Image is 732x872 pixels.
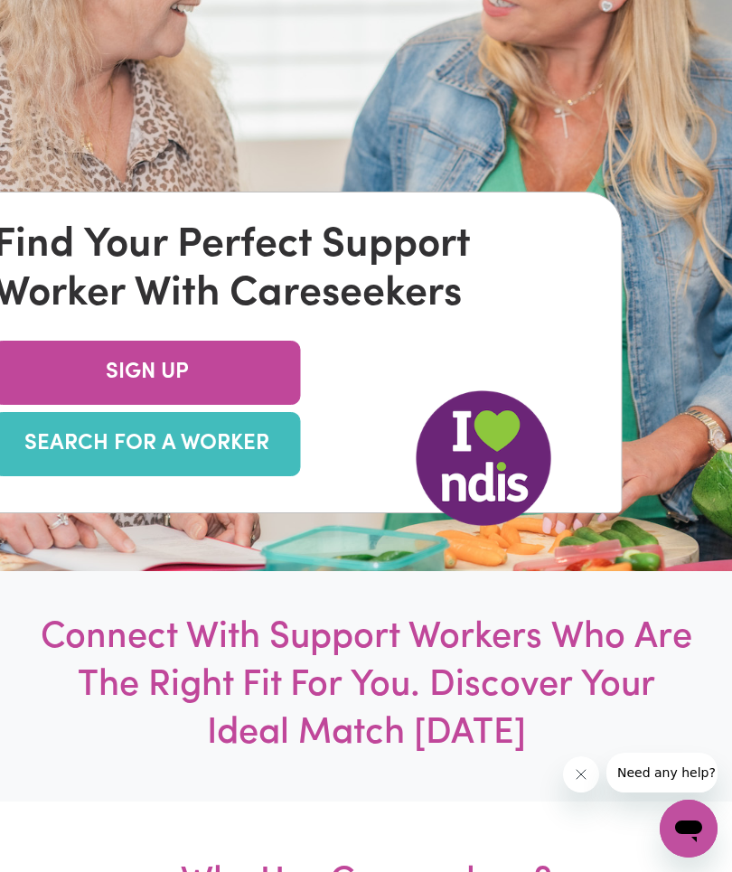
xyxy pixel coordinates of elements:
img: NDIS Logo [416,390,551,526]
iframe: Close message [563,756,599,792]
iframe: Message from company [606,753,718,792]
iframe: Button to launch messaging window [660,800,718,858]
h1: Connect With Support Workers Who Are The Right Fit For You. Discover Your Ideal Match [DATE] [37,614,696,758]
